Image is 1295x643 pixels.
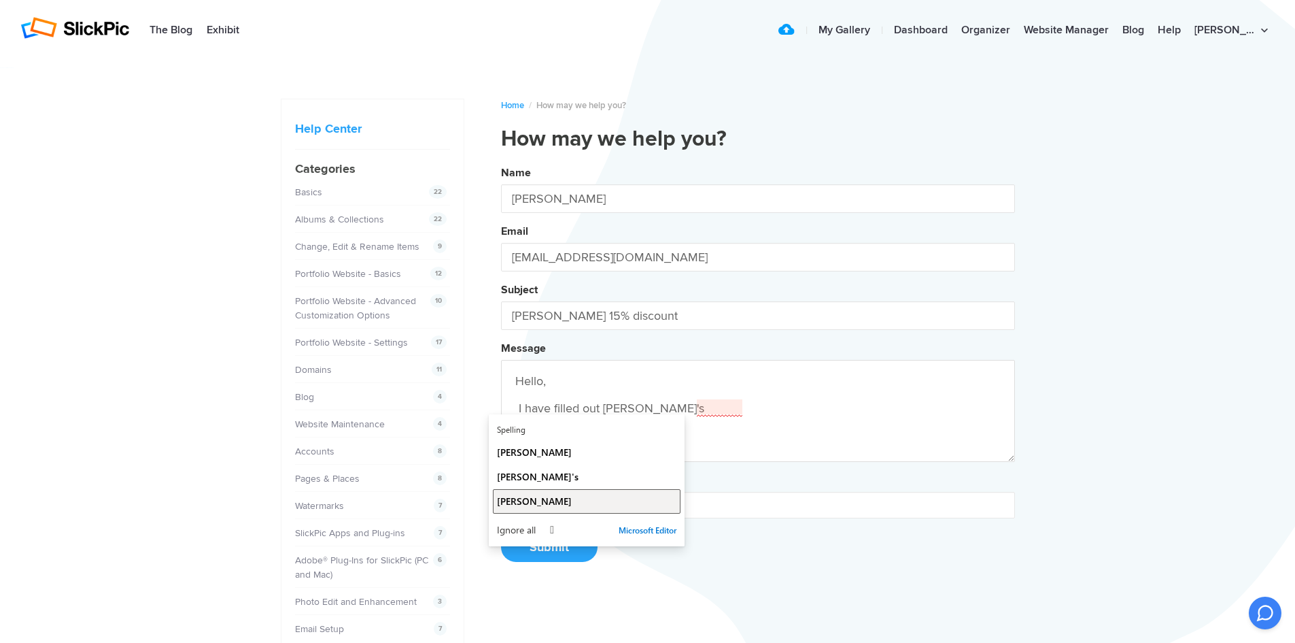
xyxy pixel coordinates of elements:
[433,240,447,253] span: 9
[536,100,626,111] span: How may we help you?
[433,472,447,485] span: 8
[295,364,332,376] a: Domains
[434,622,447,636] span: 7
[501,126,1015,153] h1: How may we help you?
[434,499,447,512] span: 7
[501,100,524,111] a: Home
[501,492,1015,518] input: undefined
[295,596,417,608] a: Photo Edit and Enhancement
[295,295,416,321] a: Portfolio Website - Advanced Customization Options
[501,243,1015,271] input: Your Email
[501,161,1015,576] button: NameEmailSubjectMessageAttachmentsSubmit
[529,100,532,111] span: /
[295,473,360,484] a: Pages & Places
[501,283,538,297] label: Subject
[501,342,546,355] label: Message
[295,214,384,225] a: Albums & Collections
[501,532,598,562] button: Submit
[432,363,447,376] span: 11
[295,160,450,178] h4: Categories
[433,444,447,458] span: 8
[295,186,322,198] a: Basics
[429,212,447,226] span: 22
[295,623,344,635] a: Email Setup
[295,391,314,403] a: Blog
[433,417,447,431] span: 4
[295,555,428,580] a: Adobe® Plug-Ins for SlickPic (PC and Mac)
[501,301,1015,330] input: Your Subject
[430,294,447,308] span: 10
[295,418,385,430] a: Website Maintenance
[295,241,419,252] a: Change, Edit & Rename Items
[429,185,447,199] span: 22
[295,446,334,457] a: Accounts
[501,184,1015,213] input: Your Name
[431,335,447,349] span: 17
[295,527,405,539] a: SlickPic Apps and Plug-ins
[295,500,344,512] a: Watermarks
[295,337,408,348] a: Portfolio Website - Settings
[433,390,447,403] span: 4
[433,553,447,567] span: 6
[295,121,362,136] a: Help Center
[434,526,447,540] span: 7
[433,595,447,608] span: 3
[430,267,447,280] span: 12
[501,166,531,180] label: Name
[501,225,528,238] label: Email
[295,268,401,280] a: Portfolio Website - Basics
